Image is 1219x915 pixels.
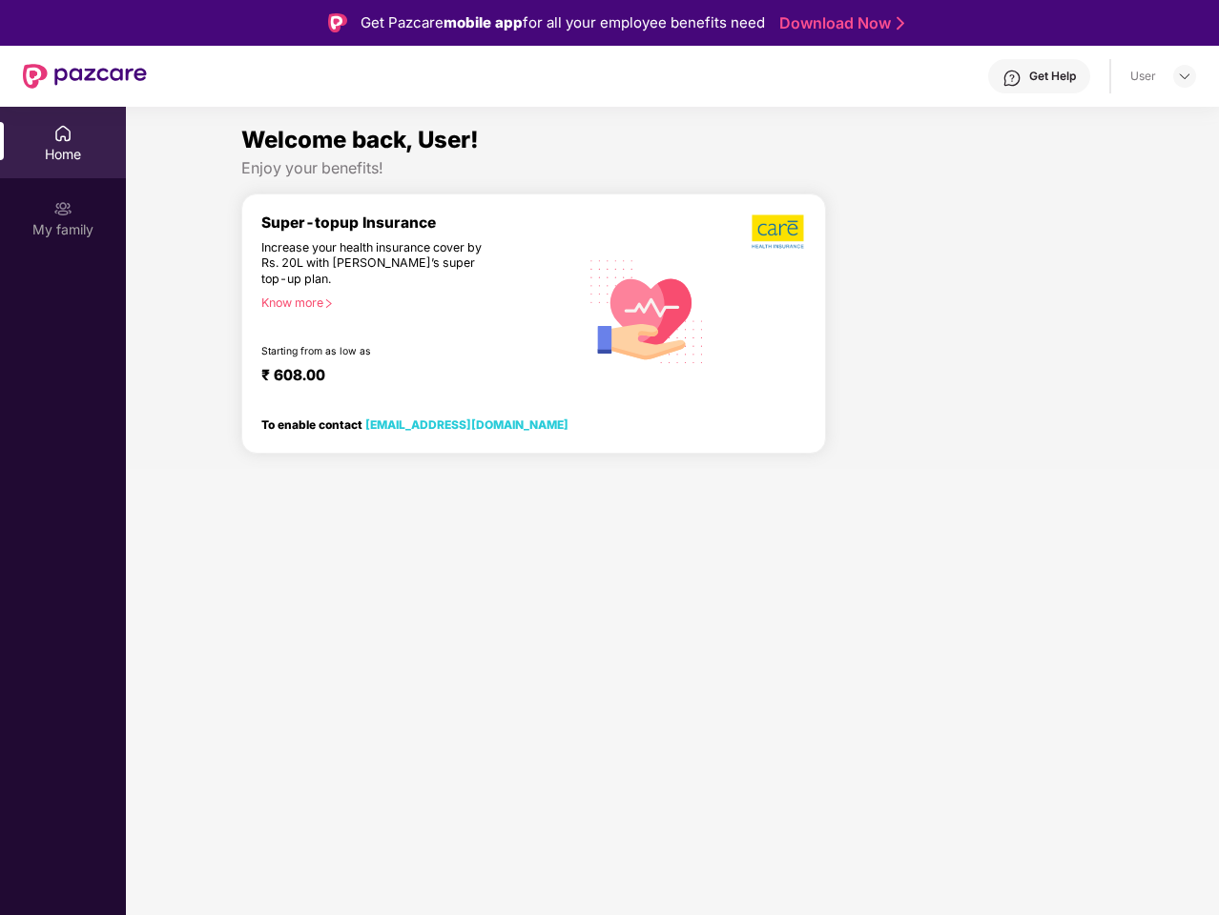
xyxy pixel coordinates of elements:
[1029,69,1076,84] div: Get Help
[1130,69,1156,84] div: User
[361,11,765,34] div: Get Pazcare for all your employee benefits need
[23,64,147,89] img: New Pazcare Logo
[579,241,715,379] img: svg+xml;base64,PHN2ZyB4bWxucz0iaHR0cDovL3d3dy53My5vcmcvMjAwMC9zdmciIHhtbG5zOnhsaW5rPSJodHRwOi8vd3...
[1177,69,1192,84] img: svg+xml;base64,PHN2ZyBpZD0iRHJvcGRvd24tMzJ4MzIiIHhtbG5zPSJodHRwOi8vd3d3LnczLm9yZy8yMDAwL3N2ZyIgd2...
[328,13,347,32] img: Logo
[261,366,560,389] div: ₹ 608.00
[261,295,568,309] div: Know more
[53,124,72,143] img: svg+xml;base64,PHN2ZyBpZD0iSG9tZSIgeG1sbnM9Imh0dHA6Ly93d3cudzMub3JnLzIwMDAvc3ZnIiB3aWR0aD0iMjAiIG...
[241,126,479,153] span: Welcome back, User!
[53,199,72,218] img: svg+xml;base64,PHN2ZyB3aWR0aD0iMjAiIGhlaWdodD0iMjAiIHZpZXdCb3g9IjAgMCAyMCAyMCIgZmlsbD0ibm9uZSIgeG...
[897,13,904,33] img: Stroke
[365,417,568,432] a: [EMAIL_ADDRESS][DOMAIN_NAME]
[323,298,334,309] span: right
[444,13,523,31] strong: mobile app
[1002,69,1022,88] img: svg+xml;base64,PHN2ZyBpZD0iSGVscC0zMngzMiIgeG1sbnM9Imh0dHA6Ly93d3cudzMub3JnLzIwMDAvc3ZnIiB3aWR0aD...
[241,158,1104,178] div: Enjoy your benefits!
[261,213,579,232] div: Super-topup Insurance
[261,345,498,358] div: Starting from as low as
[261,417,568,431] div: To enable contact
[752,213,806,250] img: b5dec4f62d2307b9de63beb79f102df3.png
[261,240,497,288] div: Increase your health insurance cover by Rs. 20L with [PERSON_NAME]’s super top-up plan.
[779,13,899,33] a: Download Now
